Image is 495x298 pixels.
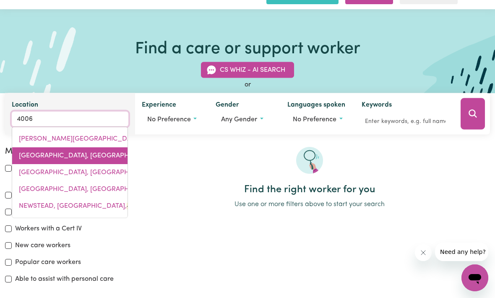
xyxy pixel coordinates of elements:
[216,99,239,111] label: Gender
[135,39,360,60] h1: Find a care or support worker
[461,98,485,129] button: Search
[221,116,257,123] span: Any gender
[19,135,230,142] span: [PERSON_NAME][GEOGRAPHIC_DATA], [GEOGRAPHIC_DATA],
[435,243,488,261] iframe: Message from company
[461,264,488,291] iframe: Button to launch messaging window
[129,184,490,196] h2: Find the right worker for you
[216,111,274,127] button: Worker gender preference
[12,99,38,111] label: Location
[12,164,128,180] a: FORTITUDE VALLEY BC, Queensland, 4006
[142,111,202,127] button: Worker experience options
[12,180,128,197] a: HERSTON, Queensland, 4006
[287,111,348,127] button: Worker language preferences
[19,202,143,209] span: NEWSTEAD, [GEOGRAPHIC_DATA],
[201,62,294,78] button: CS Whiz - AI Search
[5,79,490,89] div: or
[142,99,176,111] label: Experience
[362,99,392,111] label: Keywords
[12,126,128,218] div: menu-options
[287,99,345,111] label: Languages spoken
[19,186,176,192] span: [GEOGRAPHIC_DATA], [GEOGRAPHIC_DATA],
[15,274,114,284] label: Able to assist with personal care
[5,147,119,157] h2: More filters:
[15,224,82,234] label: Workers with a Cert IV
[147,116,191,123] span: No preference
[12,147,128,164] a: FORTITUDE VALLEY, Queensland, 4006
[362,115,449,128] input: Enter keywords, e.g. full name, interests
[15,257,81,267] label: Popular care workers
[12,197,128,214] a: NEWSTEAD, Queensland, 4006
[129,199,490,209] p: Use one or more filters above to start your search
[15,240,70,251] label: New care workers
[12,111,128,126] input: Enter a suburb
[12,130,128,147] a: BOWEN HILLS, Queensland, 4006
[415,244,432,261] iframe: Close message
[293,116,336,123] span: No preference
[19,152,176,159] span: [GEOGRAPHIC_DATA], [GEOGRAPHIC_DATA],
[19,169,176,175] span: [GEOGRAPHIC_DATA], [GEOGRAPHIC_DATA],
[127,202,143,209] mark: 4006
